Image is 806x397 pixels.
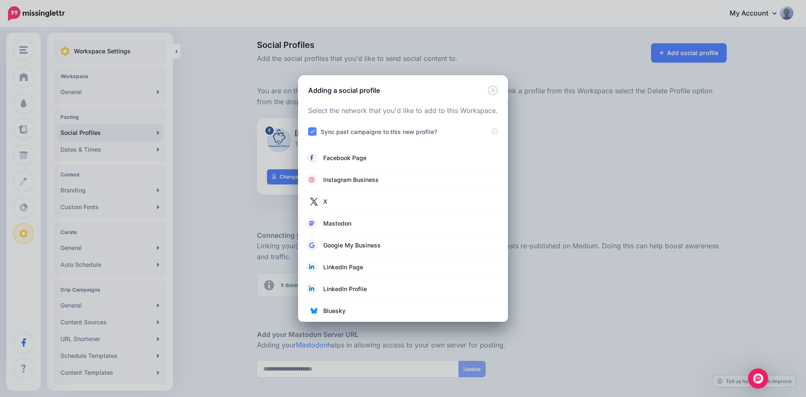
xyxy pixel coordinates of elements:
span: X [323,197,327,207]
a: LinkedIn Page [306,261,500,273]
span: Mastodon [323,218,351,229]
span: Bluesky [323,306,345,316]
label: Sync past campaigns to this new profile? [321,127,437,137]
span: LinkedIn Page [323,262,363,272]
p: Select the network that you'd like to add to this Workspace. [308,105,498,116]
span: Facebook Page [323,153,366,163]
span: Google My Business [323,240,381,250]
a: Google My Business [306,239,500,251]
a: Facebook Page [306,152,500,164]
div: Open Intercom Messenger [748,368,768,389]
a: LinkedIn Profile [306,283,500,295]
img: bluesky.png [311,308,317,314]
img: twitter.jpg [307,195,321,208]
a: X [306,196,500,208]
h5: Adding a social profile [308,85,380,95]
a: Instagram Business [306,174,500,186]
a: Mastodon [306,218,500,229]
span: Instagram Business [323,175,379,185]
button: Close [488,85,498,96]
span: LinkedIn Profile [323,284,367,294]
